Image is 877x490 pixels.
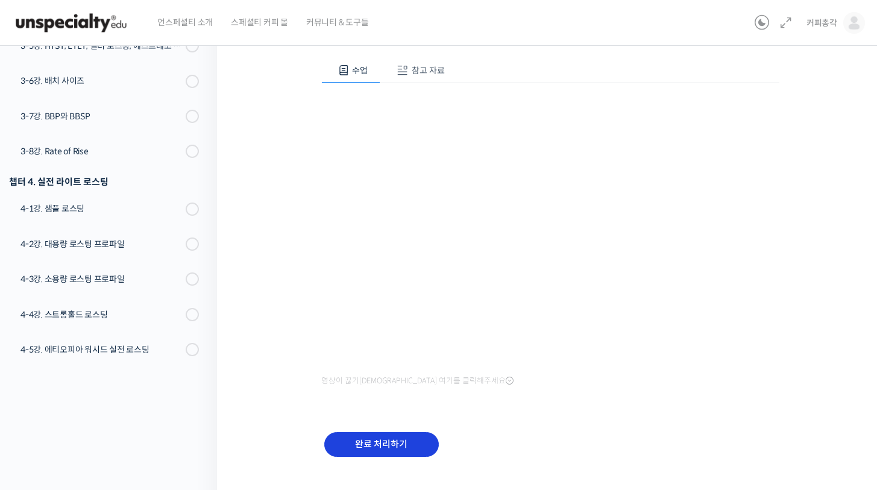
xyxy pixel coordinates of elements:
[20,308,182,321] div: 4-4강. 스트롱홀드 로스팅
[186,400,201,410] span: 설정
[110,401,125,410] span: 대화
[20,110,182,123] div: 3-7강. BBP와 BBSP
[4,382,80,412] a: 홈
[20,202,182,215] div: 4-1강. 샘플 로스팅
[156,382,231,412] a: 설정
[20,74,182,87] div: 3-6강. 배치 사이즈
[20,145,182,158] div: 3-8강. Rate of Rise
[324,432,439,457] input: 완료 처리하기
[20,343,182,356] div: 4-5강. 에티오피아 워시드 실전 로스팅
[806,17,837,28] span: 커피총각
[412,65,445,76] span: 참고 자료
[20,237,182,251] div: 4-2강. 대용량 로스팅 프로파일
[20,272,182,286] div: 4-3강. 소용량 로스팅 프로파일
[80,382,156,412] a: 대화
[321,376,514,386] span: 영상이 끊기[DEMOGRAPHIC_DATA] 여기를 클릭해주세요
[352,65,368,76] span: 수업
[9,174,199,190] div: 챕터 4. 실전 라이트 로스팅
[20,39,182,52] div: 3-5강. HTST, LTLT, 필터 로스팅, 에스프레소 로스팅
[38,400,45,410] span: 홈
